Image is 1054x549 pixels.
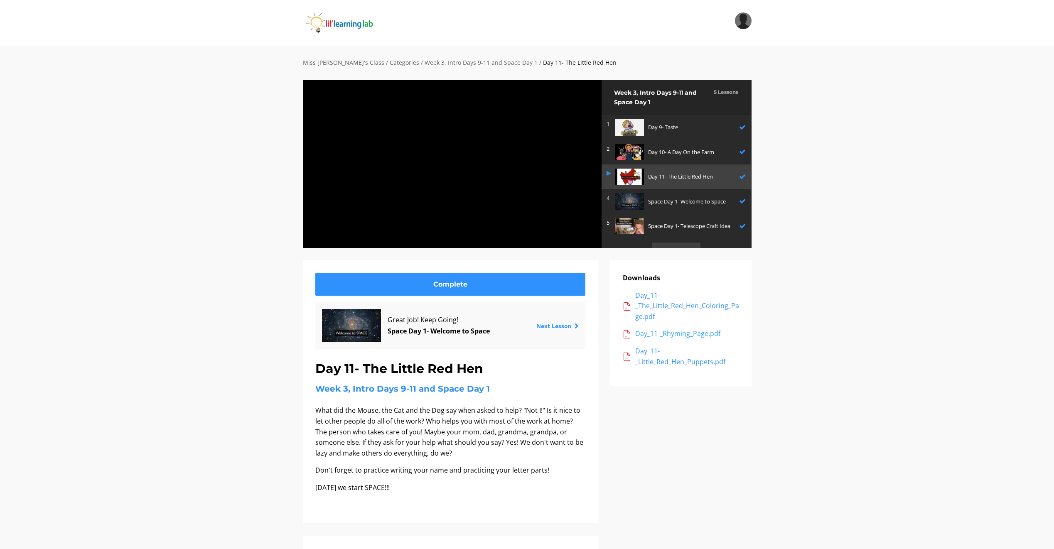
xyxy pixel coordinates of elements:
[614,88,710,107] h2: Week 3, Intro Days 9-11 and Space Day 1
[539,58,541,67] div: /
[303,12,398,33] img: iJObvVIsTmeLBah9dr2P_logo_360x80.png
[607,145,611,153] p: 2
[615,144,644,160] img: zY2HIoSQ2KAIB7ojOWe9_4f9395786427db5b7b8967eb61aac3cfdcb53d13.jpg
[425,59,538,66] a: Week 3, Intro Days 9-11 and Space Day 1
[648,148,735,157] p: Day 10- A Day On the Farm
[615,193,644,209] img: m8WisU8sRFumGDh4Djfq_6fd0d1b30e8443fa0196a970a21a31f721b65921.jpg
[602,164,751,189] a: Day 11- The Little Red Hen
[322,309,381,342] img: m8WisU8sRFumGDh4Djfq_6fd0d1b30e8443fa0196a970a21a31f721b65921.jpg
[602,115,751,140] a: 1 Day 9- Taste
[635,290,739,322] div: Day_11-_The_Little_Red_Hen_Coloring_Page.pdf
[390,59,419,66] a: Categories
[623,273,739,284] p: Downloads
[388,326,490,336] a: Space Day 1- Welcome to Space
[615,218,644,234] img: 4uXhXVxoQbe35coP7HqU_6220d02ffa532d3b1cfcc5908418a7c8693e47e6.jpg
[607,194,611,203] p: 4
[623,302,631,311] img: acrobat.png
[602,214,751,238] a: 5 Space Day 1- Telescope Craft Idea
[623,330,631,338] img: acrobat.png
[607,120,611,128] p: 1
[714,88,738,96] h3: 5 Lessons
[623,346,739,367] a: Day_11-_Little_Red_Hen_Puppets.pdf
[386,58,388,67] div: /
[315,405,585,458] p: What did the Mouse, the Cat and the Dog say when asked to help? "Not I!" Is it nice to let other ...
[315,465,585,476] p: Don't forget to practice writing your name and practicing your letter parts!
[315,359,585,379] h1: Day 11- The Little Red Hen
[602,189,751,213] a: 4 Space Day 1- Welcome to Space
[602,140,751,164] a: 2 Day 10- A Day On the Farm
[388,314,513,326] span: Great Job! Keep Going!
[635,328,739,339] div: Day_11-_Rhyming_Page.pdf
[315,483,585,493] p: [DATE] we start SPACE!!!
[623,290,739,322] a: Day_11-_The_Little_Red_Hen_Coloring_Page.pdf
[623,353,631,361] img: acrobat.png
[652,243,700,257] p: Next Category
[536,322,579,330] a: Next Lesson
[735,12,752,29] img: 5fba30d74cf8ef0fc50b18c3c1fc67fa
[303,59,384,66] a: Miss [PERSON_NAME]'s Class
[648,123,735,132] p: Day 9- Taste
[635,346,739,367] div: Day_11-_Little_Red_Hen_Puppets.pdf
[607,218,611,227] p: 5
[648,197,735,206] p: Space Day 1- Welcome to Space
[648,222,735,230] p: Space Day 1- Telescope Craft Idea
[648,172,735,181] p: Day 11- The Little Red Hen
[615,169,644,185] img: p1fGzHopTGuyfv9vN482_169e1eee4cb441b123ff0107a7541ffe8a62d2c5.jpg
[543,58,617,67] div: Day 11- The Little Red Hen
[615,119,644,135] img: pLFJVG1aSUSIWDBdFOox_260940247203bf2659202069ea1ab8c1139d526e.jpg
[623,328,739,339] a: Day_11-_Rhyming_Page.pdf
[315,384,490,394] a: Week 3, Intro Days 9-11 and Space Day 1
[315,273,585,296] a: Complete
[602,238,751,261] a: Next Category
[421,58,423,67] div: /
